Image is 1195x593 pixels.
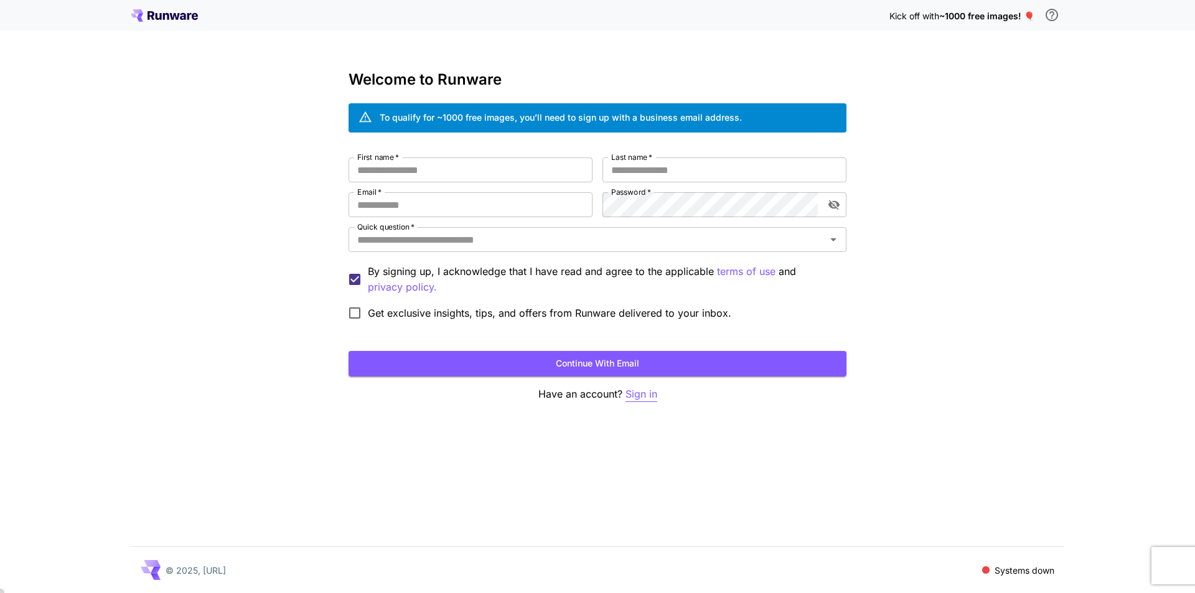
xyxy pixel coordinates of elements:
p: terms of use [717,264,776,279]
button: toggle password visibility [823,194,845,216]
button: In order to qualify for free credit, you need to sign up with a business email address and click ... [1039,2,1064,27]
p: Systems down [995,564,1054,577]
p: Have an account? [349,386,846,402]
p: By signing up, I acknowledge that I have read and agree to the applicable and [368,264,836,295]
span: Get exclusive insights, tips, and offers from Runware delivered to your inbox. [368,306,731,320]
p: © 2025, [URL] [166,564,226,577]
label: Quick question [357,222,415,232]
button: Continue with email [349,351,846,376]
label: Password [611,187,651,197]
p: privacy policy. [368,279,437,295]
span: Kick off with [889,11,939,21]
button: By signing up, I acknowledge that I have read and agree to the applicable and privacy policy. [717,264,776,279]
button: Sign in [626,386,657,402]
div: To qualify for ~1000 free images, you’ll need to sign up with a business email address. [380,111,742,124]
label: First name [357,152,399,162]
h3: Welcome to Runware [349,71,846,88]
button: By signing up, I acknowledge that I have read and agree to the applicable terms of use and [368,279,437,295]
span: ~1000 free images! 🎈 [939,11,1034,21]
label: Last name [611,152,652,162]
label: Email [357,187,382,197]
button: Open [825,231,842,248]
